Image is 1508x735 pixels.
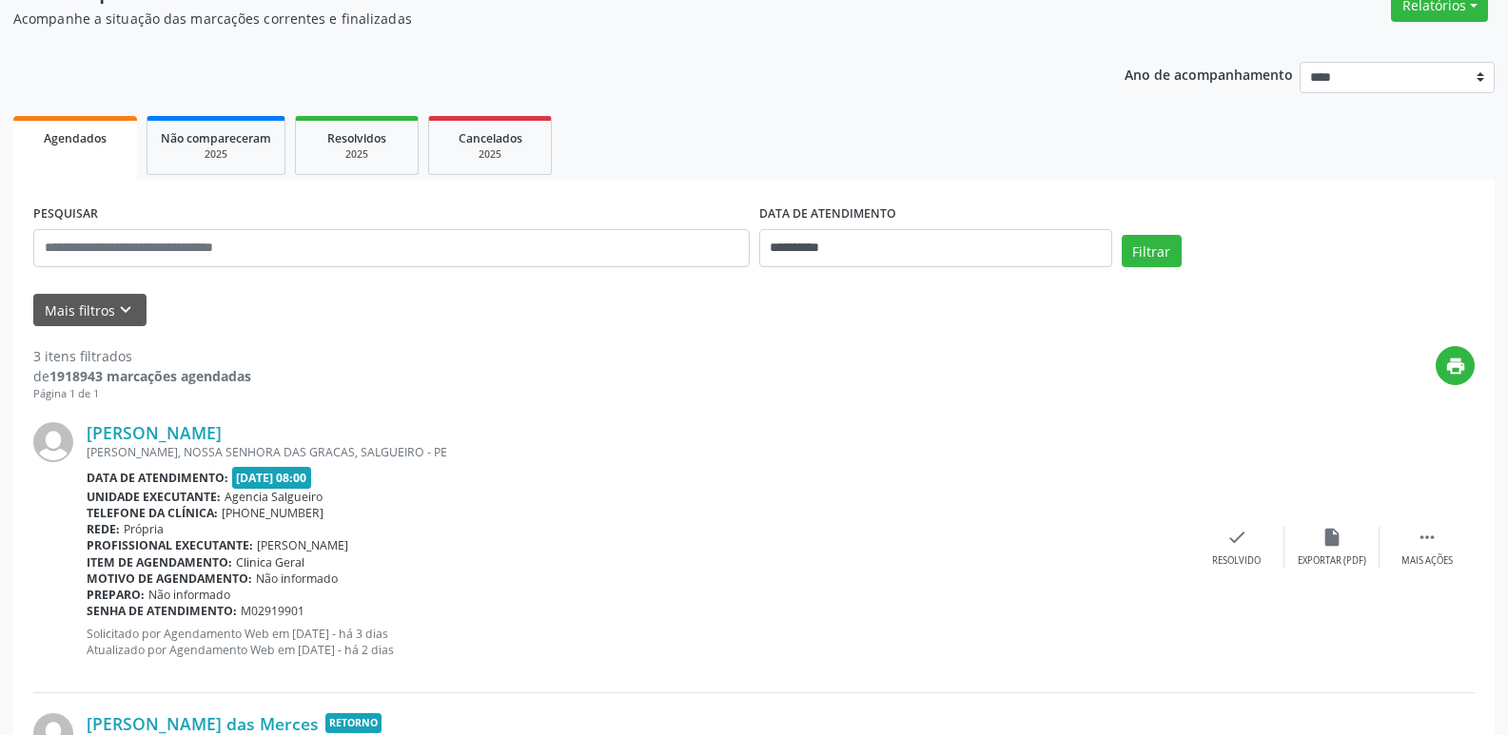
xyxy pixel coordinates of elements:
a: [PERSON_NAME] [87,422,222,443]
span: Retorno [325,713,382,733]
button: Filtrar [1122,235,1182,267]
b: Preparo: [87,587,145,603]
label: PESQUISAR [33,200,98,229]
i: check [1226,527,1247,548]
strong: 1918943 marcações agendadas [49,367,251,385]
b: Telefone da clínica: [87,505,218,521]
i: insert_drive_file [1322,527,1342,548]
i:  [1417,527,1438,548]
div: 3 itens filtrados [33,346,251,366]
span: Cancelados [459,130,522,146]
b: Unidade executante: [87,489,221,505]
span: Agencia Salgueiro [225,489,323,505]
div: 2025 [309,147,404,162]
i: keyboard_arrow_down [115,300,136,320]
span: Não informado [148,587,230,603]
div: Mais ações [1401,554,1453,568]
label: DATA DE ATENDIMENTO [759,200,896,229]
span: Não compareceram [161,130,271,146]
span: Própria [124,521,164,537]
span: M02919901 [241,603,304,619]
b: Rede: [87,521,120,537]
p: Solicitado por Agendamento Web em [DATE] - há 3 dias Atualizado por Agendamento Web em [DATE] - h... [87,626,1189,658]
div: Resolvido [1212,554,1261,568]
div: [PERSON_NAME], NOSSA SENHORA DAS GRACAS, SALGUEIRO - PE [87,444,1189,460]
span: [DATE] 08:00 [232,467,312,489]
i: print [1445,356,1466,377]
button: Mais filtroskeyboard_arrow_down [33,294,147,327]
div: Exportar (PDF) [1298,554,1366,568]
div: de [33,366,251,386]
b: Item de agendamento: [87,554,232,571]
a: [PERSON_NAME] das Merces [87,713,319,734]
p: Acompanhe a situação das marcações correntes e finalizadas [13,9,1050,29]
span: Agendados [44,130,107,146]
div: 2025 [161,147,271,162]
span: [PHONE_NUMBER] [222,505,323,521]
b: Senha de atendimento: [87,603,237,619]
b: Motivo de agendamento: [87,571,252,587]
button: print [1436,346,1475,385]
span: Não informado [256,571,338,587]
span: Clinica Geral [236,554,304,571]
span: Resolvidos [327,130,386,146]
div: Página 1 de 1 [33,386,251,402]
div: 2025 [442,147,538,162]
img: img [33,422,73,462]
span: [PERSON_NAME] [257,537,348,553]
p: Ano de acompanhamento [1125,62,1293,86]
b: Profissional executante: [87,537,253,553]
b: Data de atendimento: [87,470,228,486]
